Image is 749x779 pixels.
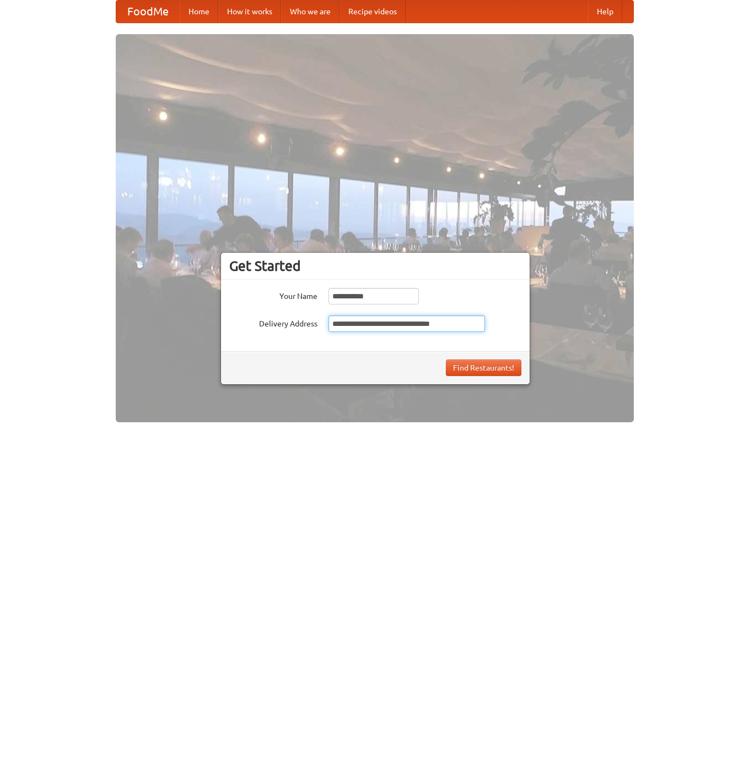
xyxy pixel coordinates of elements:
a: Recipe videos [340,1,406,23]
a: Help [588,1,622,23]
a: FoodMe [116,1,180,23]
label: Delivery Address [229,315,317,329]
button: Find Restaurants! [446,359,521,376]
h3: Get Started [229,258,521,274]
a: Home [180,1,218,23]
label: Your Name [229,288,317,302]
a: Who we are [281,1,340,23]
a: How it works [218,1,281,23]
